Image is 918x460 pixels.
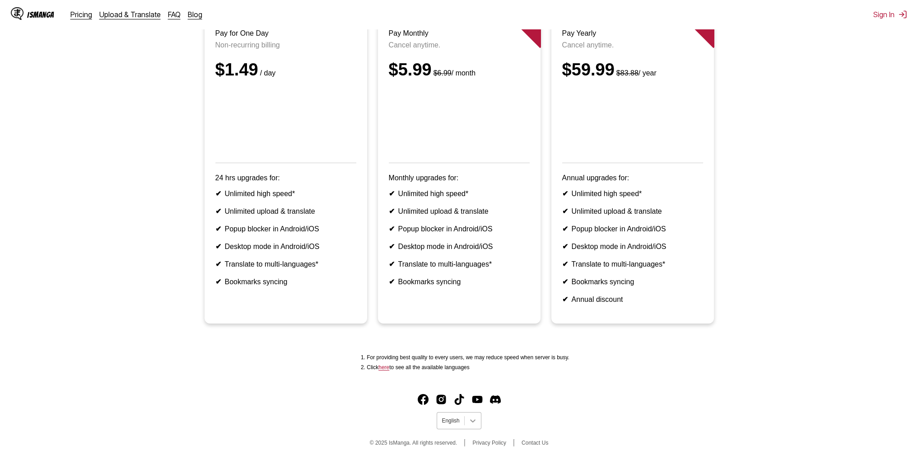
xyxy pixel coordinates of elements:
b: ✔ [389,207,395,215]
h3: Pay for One Day [215,29,356,38]
div: IsManga [27,10,54,19]
li: Bookmarks syncing [562,277,703,286]
a: Discord [490,394,501,405]
s: $83.88 [616,69,638,77]
div: $1.49 [215,60,356,80]
div: $5.99 [389,60,530,80]
iframe: PayPal [215,90,356,150]
img: IsManga YouTube [472,394,483,405]
h3: Pay Monthly [389,29,530,38]
input: Select language [442,418,443,424]
a: FAQ [168,10,181,19]
li: Popup blocker in Android/iOS [562,225,703,233]
li: Click to see all the available languages [367,364,569,371]
p: Monthly upgrades for: [389,174,530,182]
a: Upload & Translate [99,10,161,19]
small: / month [432,69,475,77]
li: Unlimited upload & translate [389,207,530,216]
b: ✔ [215,207,221,215]
small: / day [258,69,276,77]
b: ✔ [562,243,568,250]
li: Desktop mode in Android/iOS [389,242,530,251]
p: Non-recurring billing [215,41,356,49]
a: Contact Us [522,440,548,446]
li: Translate to multi-languages* [215,260,356,268]
li: For providing best quality to every users, we may reduce speed when server is busy. [367,354,569,361]
li: Desktop mode in Android/iOS [215,242,356,251]
a: TikTok [454,394,465,405]
img: IsManga Logo [11,7,23,20]
b: ✔ [562,296,568,303]
b: ✔ [389,243,395,250]
b: ✔ [389,278,395,286]
li: Unlimited high speed* [389,189,530,198]
iframe: PayPal [389,90,530,150]
button: Sign In [873,10,907,19]
small: / year [615,69,657,77]
li: Bookmarks syncing [215,277,356,286]
li: Unlimited upload & translate [215,207,356,216]
li: Translate to multi-languages* [562,260,703,268]
img: IsManga Facebook [418,394,429,405]
img: IsManga Instagram [436,394,447,405]
li: Unlimited upload & translate [562,207,703,216]
li: Unlimited high speed* [562,189,703,198]
p: Cancel anytime. [389,41,530,49]
img: Sign out [898,10,907,19]
a: Youtube [472,394,483,405]
span: © 2025 IsManga. All rights reserved. [370,440,457,446]
img: IsManga TikTok [454,394,465,405]
a: Available languages [378,364,389,371]
li: Popup blocker in Android/iOS [389,225,530,233]
h3: Pay Yearly [562,29,703,38]
b: ✔ [215,278,221,286]
b: ✔ [215,243,221,250]
li: Annual discount [562,295,703,304]
b: ✔ [389,225,395,233]
a: Privacy Policy [472,440,506,446]
b: ✔ [215,260,221,268]
li: Unlimited high speed* [215,189,356,198]
img: IsManga Discord [490,394,501,405]
b: ✔ [562,190,568,197]
p: Cancel anytime. [562,41,703,49]
p: Annual upgrades for: [562,174,703,182]
li: Desktop mode in Android/iOS [562,242,703,251]
b: ✔ [389,260,395,268]
b: ✔ [562,225,568,233]
p: 24 hrs upgrades for: [215,174,356,182]
a: Pricing [70,10,92,19]
b: ✔ [389,190,395,197]
a: Blog [188,10,202,19]
a: IsManga LogoIsManga [11,7,70,22]
b: ✔ [562,260,568,268]
s: $6.99 [433,69,452,77]
iframe: PayPal [562,90,703,150]
a: Facebook [418,394,429,405]
b: ✔ [215,225,221,233]
b: ✔ [562,278,568,286]
b: ✔ [215,190,221,197]
div: $59.99 [562,60,703,80]
a: Instagram [436,394,447,405]
li: Translate to multi-languages* [389,260,530,268]
b: ✔ [562,207,568,215]
li: Bookmarks syncing [389,277,530,286]
li: Popup blocker in Android/iOS [215,225,356,233]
